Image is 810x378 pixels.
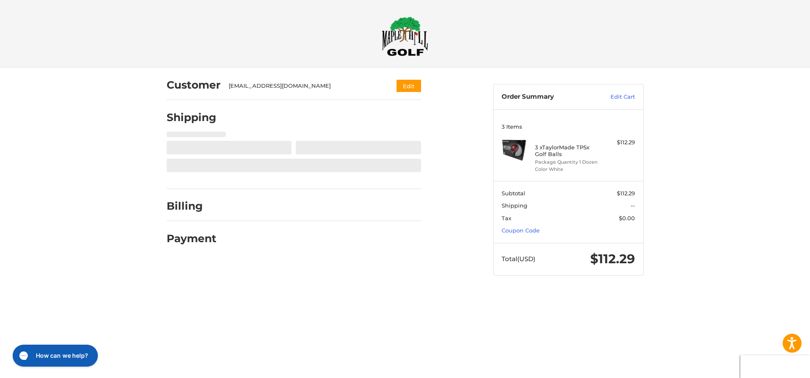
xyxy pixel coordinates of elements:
span: Total (USD) [502,255,535,263]
iframe: Gorgias live chat messenger [8,342,100,370]
h4: 3 x TaylorMade TP5x Golf Balls [535,144,599,158]
span: Shipping [502,202,527,209]
h2: Billing [167,200,216,213]
h2: Customer [167,78,221,92]
iframe: Google Customer Reviews [740,355,810,378]
img: Maple Hill Golf [382,16,428,56]
span: Tax [502,215,511,221]
h3: 3 Items [502,123,635,130]
h2: Payment [167,232,216,245]
span: $0.00 [619,215,635,221]
div: $112.29 [602,138,635,147]
h3: Order Summary [502,93,592,101]
a: Edit Cart [592,93,635,101]
span: $112.29 [590,251,635,267]
span: Subtotal [502,190,525,197]
li: Color White [535,166,599,173]
h2: Shipping [167,111,216,124]
span: $112.29 [617,190,635,197]
li: Package Quantity 1 Dozen [535,159,599,166]
span: -- [631,202,635,209]
div: [EMAIL_ADDRESS][DOMAIN_NAME] [229,82,380,90]
a: Coupon Code [502,227,540,234]
button: Edit [397,80,421,92]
